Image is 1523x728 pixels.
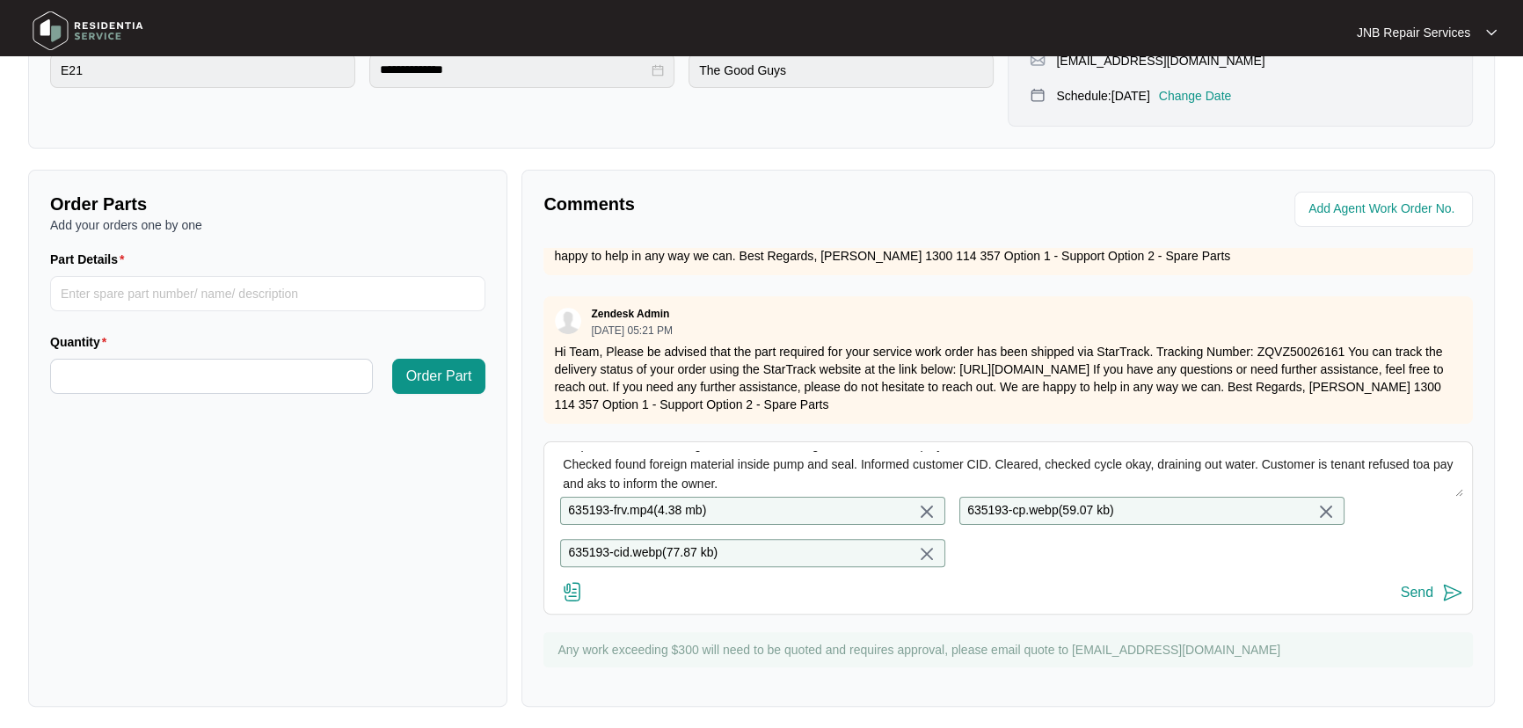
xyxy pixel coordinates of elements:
img: file-attachment-doc.svg [562,581,583,602]
p: Comments [543,192,995,216]
p: 635193-cp.webp ( 59.07 kb ) [967,501,1114,521]
img: close [916,543,937,564]
p: Schedule: [DATE] [1056,87,1149,105]
input: Product Fault or Query [50,53,355,88]
p: Order Parts [50,192,485,216]
p: Hi Team, Please be advised that the part required for your service work order has been shipped vi... [554,343,1462,413]
textarea: 635193 [DATE] [PERSON_NAME] As per customer washing machine not draining out water, E21 displays.... [553,451,1463,497]
button: Send [1401,581,1463,605]
div: Send [1401,585,1433,601]
p: [DATE] 05:21 PM [591,325,672,336]
button: Order Part [392,359,486,394]
p: Zendesk Admin [591,307,669,321]
label: Part Details [50,251,132,268]
img: close [916,501,937,522]
img: residentia service logo [26,4,149,57]
input: Date Purchased [380,61,648,79]
img: user.svg [555,308,581,334]
span: Order Part [406,366,472,387]
p: Add your orders one by one [50,216,485,234]
label: Quantity [50,333,113,351]
input: Part Details [50,276,485,311]
p: [EMAIL_ADDRESS][DOMAIN_NAME] [1056,52,1264,69]
input: Quantity [51,360,372,393]
p: Any work exceeding $300 will need to be quoted and requires approval, please email quote to [EMAI... [557,641,1464,659]
p: 635193-cid.webp ( 77.87 kb ) [568,543,718,563]
img: close [1315,501,1337,522]
input: Purchased From [689,53,994,88]
img: map-pin [1030,87,1046,103]
p: Change Date [1159,87,1232,105]
p: JNB Repair Services [1357,24,1470,41]
p: 635193-frv.mp4 ( 4.38 mb ) [568,501,706,521]
img: send-icon.svg [1442,582,1463,603]
img: dropdown arrow [1486,28,1497,37]
input: Add Agent Work Order No. [1308,199,1462,220]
